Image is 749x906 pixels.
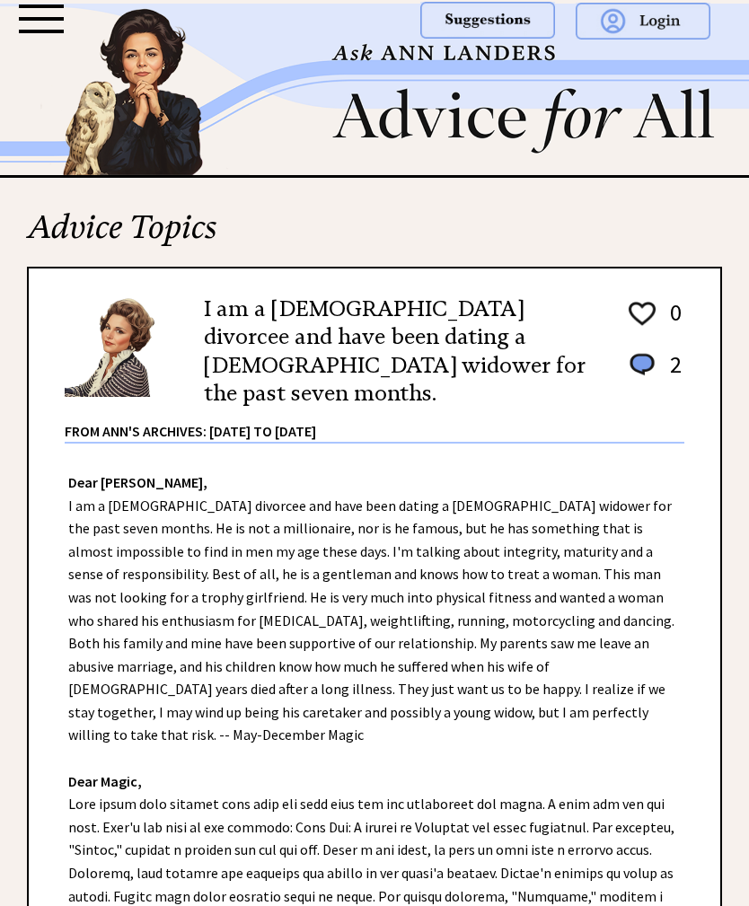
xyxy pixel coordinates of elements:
[661,349,683,397] td: 2
[626,350,658,379] img: message_round%201.png
[65,408,684,442] div: From Ann's Archives: [DATE] to [DATE]
[204,295,599,408] h2: I am a [DEMOGRAPHIC_DATA] divorcee and have been dating a [DEMOGRAPHIC_DATA] widower for the past...
[27,206,722,267] h2: Advice Topics
[626,298,658,330] img: heart_outline%201.png
[68,473,207,491] strong: Dear [PERSON_NAME],
[65,295,177,397] img: Ann6%20v2%20small.png
[661,297,683,347] td: 0
[576,3,710,40] img: login.png
[68,772,142,790] strong: Dear Magic,
[420,2,555,39] img: suggestions.png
